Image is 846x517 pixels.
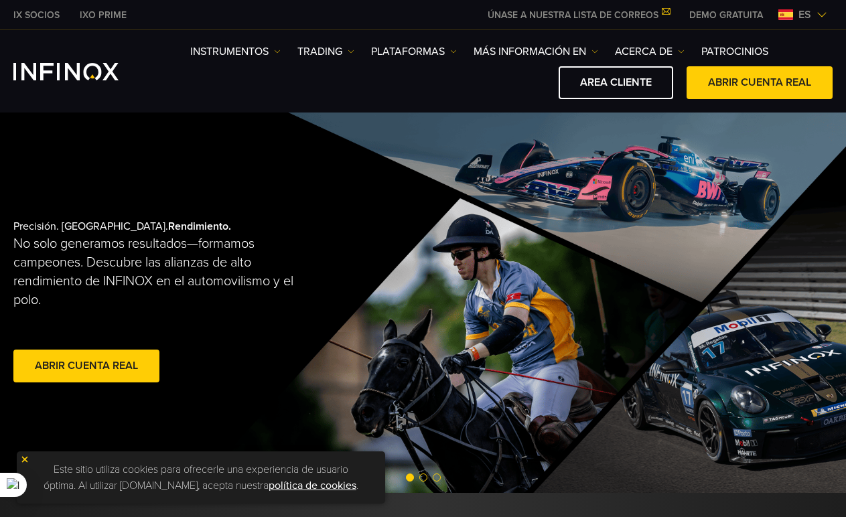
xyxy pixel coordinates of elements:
a: PLATAFORMAS [371,44,457,60]
p: No solo generamos resultados—formamos campeones. Descubre las alianzas de alto rendimiento de INF... [13,234,308,309]
span: Go to slide 2 [419,473,427,482]
a: política de cookies [269,479,356,492]
a: ÚNASE A NUESTRA LISTA DE CORREOS [478,9,679,21]
a: AREA CLIENTE [559,66,673,99]
span: Go to slide 3 [433,473,441,482]
a: INFINOX MENU [679,8,773,22]
div: Precisión. [GEOGRAPHIC_DATA]. [13,198,382,407]
p: Este sitio utiliza cookies para ofrecerle una experiencia de usuario óptima. Al utilizar [DOMAIN_... [23,458,378,497]
strong: Rendimiento. [168,220,231,233]
a: Patrocinios [701,44,768,60]
a: ACERCA DE [615,44,685,60]
a: Abrir cuenta real [13,350,159,382]
a: ABRIR CUENTA REAL [687,66,833,99]
a: TRADING [297,44,354,60]
a: Más información en [474,44,598,60]
a: Instrumentos [190,44,281,60]
a: INFINOX [70,8,137,22]
span: Go to slide 1 [406,473,414,482]
span: es [793,7,817,23]
img: yellow close icon [20,455,29,464]
a: INFINOX Logo [13,63,150,80]
a: INFINOX [3,8,70,22]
